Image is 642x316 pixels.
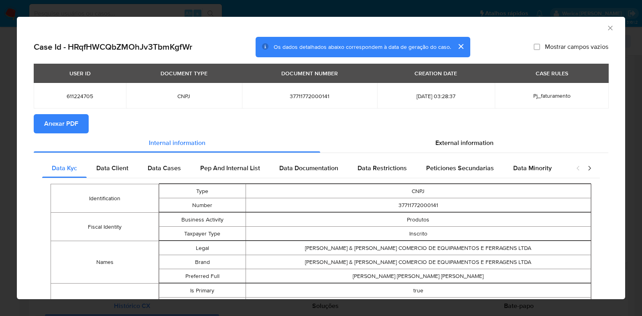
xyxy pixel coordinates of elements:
span: Data Kyc [52,163,77,173]
td: CNPJ [246,184,591,198]
td: [PERSON_NAME] & [PERSON_NAME] COMERCIO DE EQUIPAMENTOS E FERRAGENS LTDA [246,241,591,255]
td: 37711772000141 [246,198,591,212]
h2: Case Id - HRqfHWCQbZMOhJv3TbmKgfWr [34,42,192,52]
td: Fiscal Identity [51,213,159,241]
td: [PERSON_NAME] & [PERSON_NAME] COMERCIO DE EQUIPAMENTOS E FERRAGENS LTDA [246,255,591,269]
td: Code [159,298,246,312]
span: [DATE] 03:28:37 [387,93,485,100]
button: Fechar a janela [606,24,614,31]
input: Mostrar campos vazios [534,44,540,50]
td: Inscrito [246,227,591,241]
div: USER ID [65,66,95,80]
td: true [246,284,591,298]
span: Data Minority [513,163,552,173]
span: 611224705 [43,93,116,100]
span: External information [435,138,494,147]
span: Data Client [96,163,128,173]
td: Legal [159,241,246,255]
button: Anexar PDF [34,114,89,133]
div: CASE RULES [531,66,573,80]
td: Type [159,184,246,198]
span: CNPJ [136,93,232,100]
td: Number [159,198,246,212]
td: 4744001 [246,298,591,312]
td: Taxpayer Type [159,227,246,241]
span: Pep And Internal List [200,163,260,173]
td: Brand [159,255,246,269]
td: Identification [51,184,159,213]
span: Anexar PDF [44,115,78,133]
div: closure-recommendation-modal [17,17,625,299]
td: [PERSON_NAME] [PERSON_NAME] [PERSON_NAME] [246,269,591,283]
td: Is Primary [159,284,246,298]
span: Os dados detalhados abaixo correspondem à data de geração do caso. [274,43,451,51]
td: Business Activity [159,213,246,227]
div: DOCUMENT NUMBER [276,66,343,80]
div: Detailed internal info [42,159,568,178]
td: Names [51,241,159,284]
td: Produtos [246,213,591,227]
span: Data Cases [148,163,181,173]
span: Mostrar campos vazios [545,43,608,51]
div: DOCUMENT TYPE [156,66,212,80]
span: Data Documentation [279,163,338,173]
span: Peticiones Secundarias [426,163,494,173]
td: Preferred Full [159,269,246,283]
div: Detailed info [34,133,608,153]
span: Pj_faturamento [533,92,571,100]
div: CREATION DATE [410,66,462,80]
span: Data Restrictions [358,163,407,173]
button: cerrar [451,37,470,56]
span: 37711772000141 [252,93,368,100]
span: Internal information [149,138,205,147]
